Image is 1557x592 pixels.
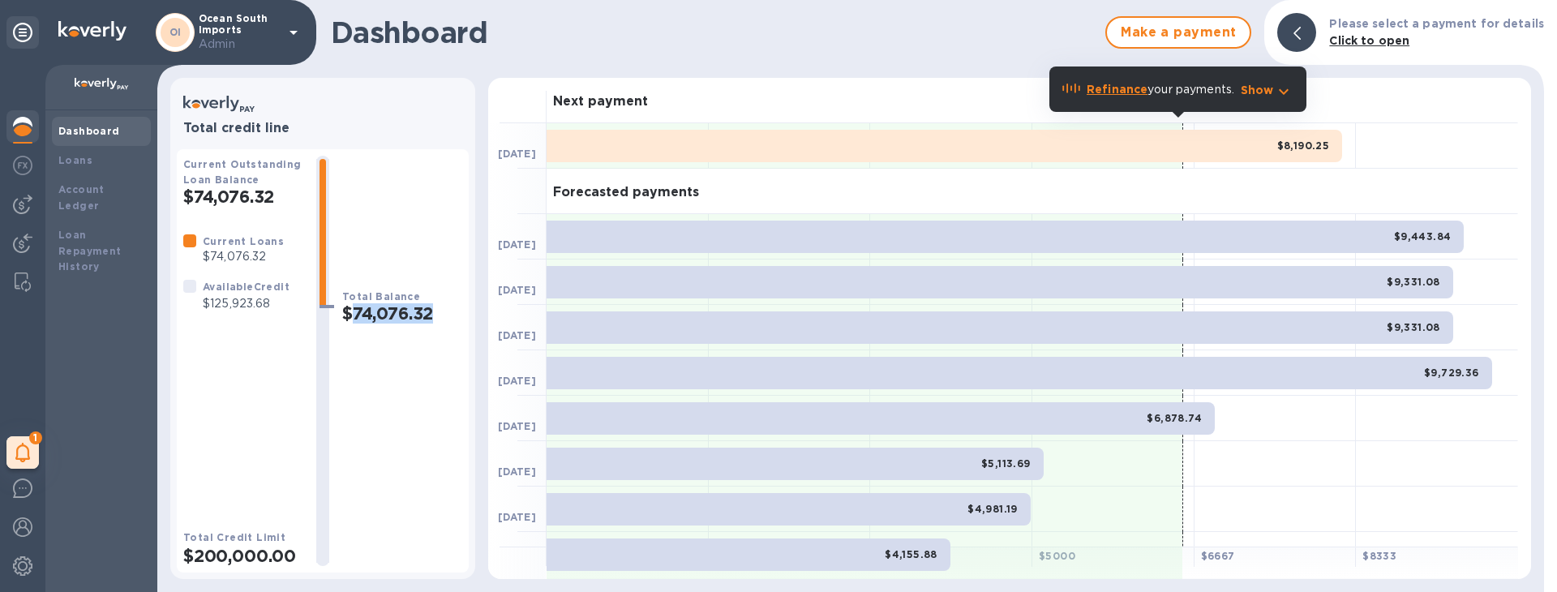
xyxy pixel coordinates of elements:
[13,156,32,175] img: Foreign exchange
[1329,17,1544,30] b: Please select a payment for details
[6,16,39,49] div: Unpin categories
[1277,139,1330,152] b: $8,190.25
[1201,550,1235,562] b: $ 6667
[1362,550,1396,562] b: $ 8333
[342,303,462,324] h2: $74,076.32
[342,290,420,302] b: Total Balance
[1387,276,1440,288] b: $9,331.08
[1329,34,1409,47] b: Click to open
[203,235,284,247] b: Current Loans
[58,183,105,212] b: Account Ledger
[183,546,303,566] h2: $200,000.00
[58,229,122,273] b: Loan Repayment History
[498,420,536,432] b: [DATE]
[498,284,536,296] b: [DATE]
[199,13,280,53] p: Ocean South Imports
[203,281,290,293] b: Available Credit
[203,248,284,265] p: $74,076.32
[1105,16,1251,49] button: Make a payment
[1087,83,1147,96] b: Refinance
[1120,23,1237,42] span: Make a payment
[498,329,536,341] b: [DATE]
[553,94,648,109] h3: Next payment
[58,125,120,137] b: Dashboard
[498,465,536,478] b: [DATE]
[981,457,1031,470] b: $5,113.69
[498,375,536,387] b: [DATE]
[29,431,42,444] span: 1
[1087,81,1234,98] p: your payments.
[183,531,285,543] b: Total Credit Limit
[331,15,1097,49] h1: Dashboard
[1394,230,1452,242] b: $9,443.84
[498,511,536,523] b: [DATE]
[183,121,462,136] h3: Total credit line
[1387,321,1440,333] b: $9,331.08
[58,154,92,166] b: Loans
[1424,367,1479,379] b: $9,729.36
[183,187,303,207] h2: $74,076.32
[169,26,182,38] b: OI
[199,36,280,53] p: Admin
[1241,82,1274,98] p: Show
[498,148,536,160] b: [DATE]
[183,158,302,186] b: Current Outstanding Loan Balance
[203,295,290,312] p: $125,923.68
[58,21,127,41] img: Logo
[967,503,1018,515] b: $4,981.19
[553,185,699,200] h3: Forecasted payments
[498,238,536,251] b: [DATE]
[1147,412,1202,424] b: $6,878.74
[885,548,937,560] b: $4,155.88
[1241,82,1293,98] button: Show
